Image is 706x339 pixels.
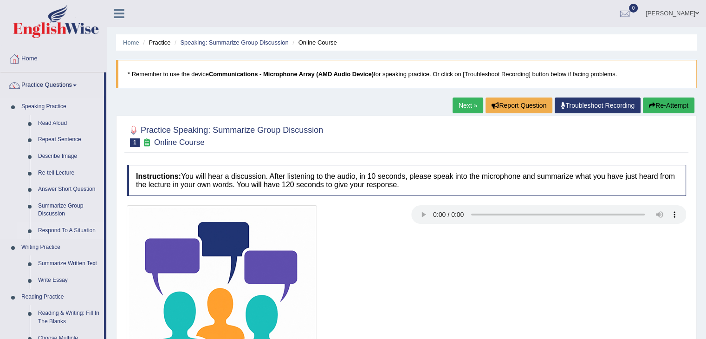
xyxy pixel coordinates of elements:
[629,4,638,13] span: 0
[209,71,374,78] b: Communications - Microphone Array (AMD Audio Device)
[34,222,104,239] a: Respond To A Situation
[127,165,686,196] h4: You will hear a discussion. After listening to the audio, in 10 seconds, please speak into the mi...
[136,172,181,180] b: Instructions:
[123,39,139,46] a: Home
[643,98,694,113] button: Re-Attempt
[34,198,104,222] a: Summarize Group Discussion
[34,305,104,330] a: Reading & Writing: Fill In The Blanks
[17,239,104,256] a: Writing Practice
[116,60,697,88] blockquote: * Remember to use the device for speaking practice. Or click on [Troubleshoot Recording] button b...
[34,181,104,198] a: Answer Short Question
[34,165,104,182] a: Re-tell Lecture
[0,72,104,96] a: Practice Questions
[180,39,288,46] a: Speaking: Summarize Group Discussion
[141,38,170,47] li: Practice
[17,289,104,306] a: Reading Practice
[154,138,205,147] small: Online Course
[17,98,104,115] a: Speaking Practice
[34,272,104,289] a: Write Essay
[127,124,323,147] h2: Practice Speaking: Summarize Group Discussion
[34,131,104,148] a: Repeat Sentence
[34,148,104,165] a: Describe Image
[0,46,106,69] a: Home
[290,38,337,47] li: Online Course
[34,255,104,272] a: Summarize Written Text
[34,115,104,132] a: Read Aloud
[453,98,483,113] a: Next »
[555,98,641,113] a: Troubleshoot Recording
[130,138,140,147] span: 1
[142,138,152,147] small: Exam occurring question
[486,98,552,113] button: Report Question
